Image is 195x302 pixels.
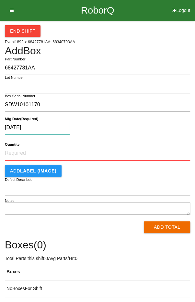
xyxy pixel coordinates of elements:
input: Required [5,146,190,161]
label: Notes [5,198,14,203]
button: Add Total [144,221,190,233]
b: Mfg Date (Required) [5,117,38,121]
input: Required [5,61,190,75]
h4: Boxes ( 0 ) [5,239,190,251]
td: No Boxes For Shift [5,280,190,297]
button: End Shift [5,25,40,37]
th: Boxes [5,264,190,280]
input: Pick a Date [5,121,70,135]
input: Required [5,98,190,112]
label: Lot Number [5,75,24,80]
label: Defect Description [5,177,35,182]
label: Box Serial Number [5,93,35,99]
b: Quantity [5,142,19,147]
label: Part Number [5,57,25,62]
h4: Add Box [5,45,190,57]
button: AddLABEL (IMAGE) [5,165,62,177]
p: Total Parts this shift: 0 Avg Parts/Hr: 0 [5,255,190,262]
b: LABEL (IMAGE) [20,168,56,173]
span: Event 1892 > 68427781AA; 68340793AA [5,40,75,44]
